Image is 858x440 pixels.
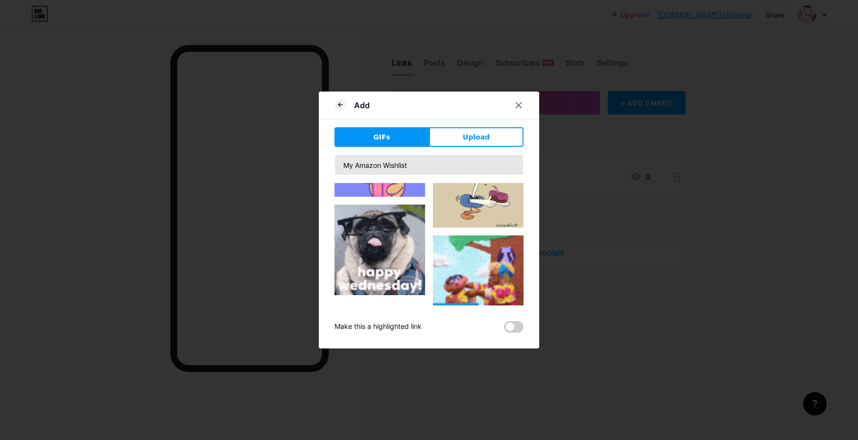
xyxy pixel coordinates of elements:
img: Gihpy [334,303,425,381]
div: Add [354,99,370,111]
input: Search [335,155,523,175]
span: GIFs [373,132,390,142]
div: Make this a highlighted link [334,321,422,333]
img: Gihpy [334,205,425,295]
img: Gihpy [433,235,524,326]
button: Upload [429,127,524,147]
button: GIFs [334,127,429,147]
span: Upload [463,132,490,142]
